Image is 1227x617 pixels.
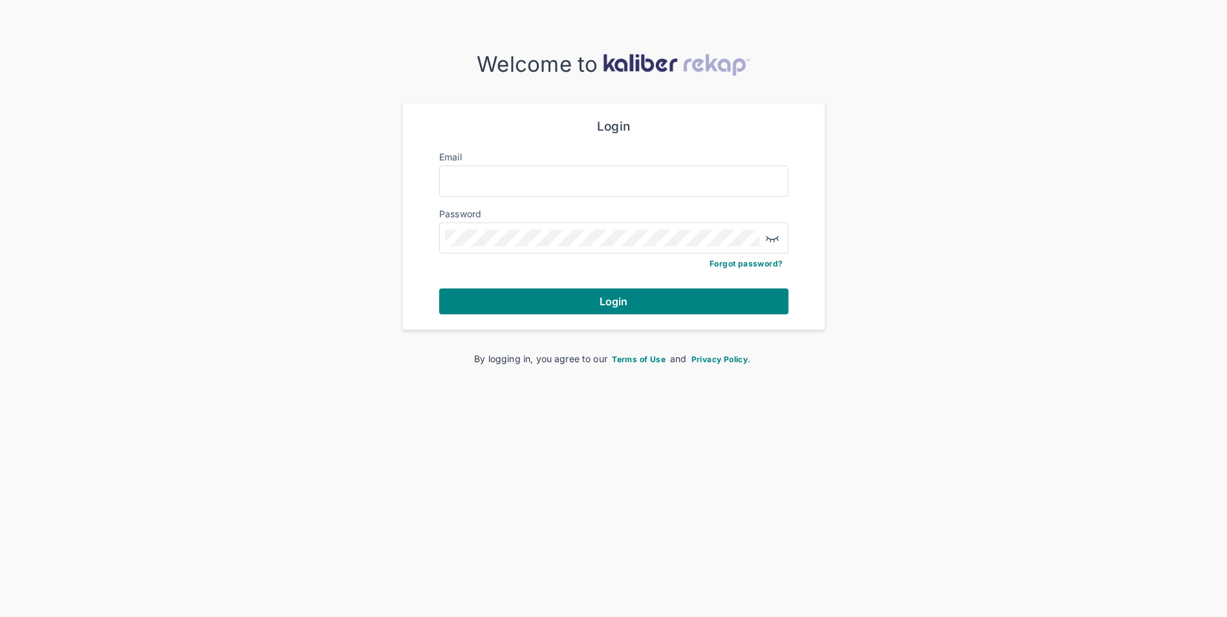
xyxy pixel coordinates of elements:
div: Login [439,119,788,135]
span: Terms of Use [612,354,666,364]
button: Login [439,288,788,314]
label: Email [439,151,462,162]
a: Terms of Use [610,353,668,364]
span: Login [600,295,628,308]
img: kaliber-logo [603,54,750,76]
span: Privacy Policy. [691,354,751,364]
a: Privacy Policy. [690,353,753,364]
img: eye-closed.fa43b6e4.svg [765,230,780,246]
div: By logging in, you agree to our and [424,352,804,365]
a: Forgot password? [710,259,783,268]
label: Password [439,208,482,219]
